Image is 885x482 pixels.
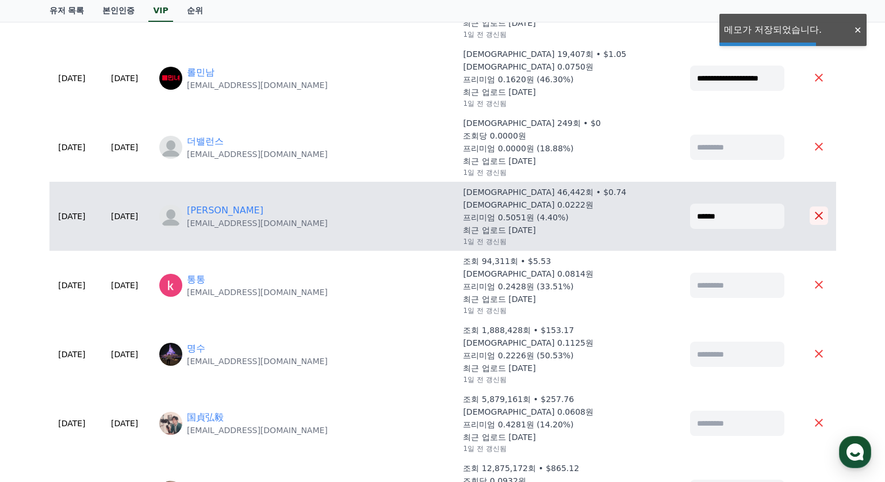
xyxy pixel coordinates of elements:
[49,251,95,320] td: [DATE]
[3,365,76,393] a: 홈
[463,350,573,361] p: 프리미엄 0.2226원 (50.53%)
[463,375,506,384] p: 1일 전 갱신됨
[463,393,574,405] p: 조회 5,879,161회 • $257.76
[159,136,182,159] img: https://cdn.creward.net/profile/user/profile_blank.webp
[463,462,579,474] p: 조회 12,875,172회 • $865.12
[159,67,182,90] img: https://lh3.googleusercontent.com/a/ACg8ocIRkcOePDkb8G556KPr_g5gDUzm96TACHS6QOMRMdmg6EqxY2Y=s96-c
[187,66,214,79] a: 롤민남
[49,113,95,182] td: [DATE]
[187,204,263,217] a: [PERSON_NAME]
[463,406,593,418] p: [DEMOGRAPHIC_DATA] 0.0608원
[463,281,573,292] p: 프리미엄 0.2428원 (33.51%)
[463,419,573,430] p: 프리미엄 0.4281원 (14.20%)
[159,205,182,228] img: profile_blank.webp
[463,86,535,98] p: 최근 업로드 [DATE]
[463,143,573,154] p: 프리미엄 0.0000원 (18.88%)
[463,130,526,141] p: 조회당 0.0000원
[36,382,43,391] span: 홈
[159,343,182,366] img: http://k.kakaocdn.net/dn/b4uBtL/btsLNw5KgVN/QKZ7aqMfEl2ddIglP1J1kk/img_640x640.jpg
[159,274,182,297] img: https://lh3.googleusercontent.com/a/ACg8ocIBnWwqV0eXG_KuFoolGCfr3AxDWXc-3Vl4NaZtHcYys-323Q=s96-c
[49,44,95,113] td: [DATE]
[463,61,593,72] p: [DEMOGRAPHIC_DATA] 0.0750원
[463,224,535,236] p: 최근 업로드 [DATE]
[463,30,506,39] p: 1일 전 갱신됨
[187,217,328,229] p: [EMAIL_ADDRESS][DOMAIN_NAME]
[463,168,506,177] p: 1일 전 갱신됨
[463,362,535,374] p: 최근 업로드 [DATE]
[187,342,205,355] a: 명수
[463,17,535,29] p: 최근 업로드 [DATE]
[76,365,148,393] a: 대화
[148,365,221,393] a: 설정
[94,44,155,113] td: [DATE]
[94,251,155,320] td: [DATE]
[463,48,626,60] p: [DEMOGRAPHIC_DATA] 19,407회 • $1.05
[94,320,155,389] td: [DATE]
[187,148,328,160] p: [EMAIL_ADDRESS][DOMAIN_NAME]
[187,424,328,436] p: [EMAIL_ADDRESS][DOMAIN_NAME]
[463,324,574,336] p: 조회 1,888,428회 • $153.17
[463,293,535,305] p: 최근 업로드 [DATE]
[178,382,191,391] span: 설정
[49,182,95,251] td: [DATE]
[463,155,535,167] p: 최근 업로드 [DATE]
[463,431,535,443] p: 최근 업로드 [DATE]
[463,444,506,453] p: 1일 전 갱신됨
[463,337,593,349] p: [DEMOGRAPHIC_DATA] 0.1125원
[463,306,506,315] p: 1일 전 갱신됨
[463,186,626,198] p: [DEMOGRAPHIC_DATA] 46,442회 • $0.74
[187,79,328,91] p: [EMAIL_ADDRESS][DOMAIN_NAME]
[187,135,224,148] a: 더밸런스
[463,268,593,280] p: [DEMOGRAPHIC_DATA] 0.0814원
[187,273,205,286] a: 통통
[49,389,95,458] td: [DATE]
[187,286,328,298] p: [EMAIL_ADDRESS][DOMAIN_NAME]
[463,255,551,267] p: 조회 94,311회 • $5.53
[463,212,568,223] p: 프리미엄 0.5051원 (4.40%)
[463,117,600,129] p: [DEMOGRAPHIC_DATA] 249회 • $0
[187,355,328,367] p: [EMAIL_ADDRESS][DOMAIN_NAME]
[49,320,95,389] td: [DATE]
[94,389,155,458] td: [DATE]
[463,99,506,108] p: 1일 전 갱신됨
[187,411,224,424] a: 国貞弘毅
[94,113,155,182] td: [DATE]
[105,382,119,392] span: 대화
[463,74,573,85] p: 프리미엄 0.1620원 (46.30%)
[463,199,593,211] p: [DEMOGRAPHIC_DATA] 0.0222원
[463,237,506,246] p: 1일 전 갱신됨
[94,182,155,251] td: [DATE]
[159,412,182,435] img: https://lh3.googleusercontent.com/a/ACg8ocIeB3fKyY6fN0GaUax-T_VWnRXXm1oBEaEwHbwvSvAQlCHff8Lg=s96-c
